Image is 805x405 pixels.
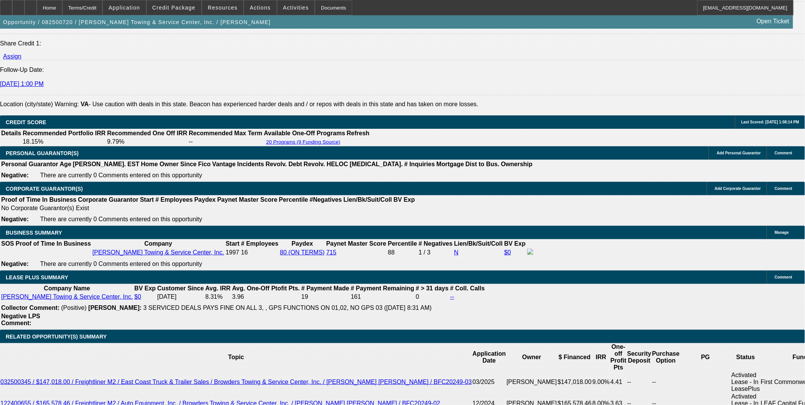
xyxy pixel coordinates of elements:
td: 8.31% [205,293,231,301]
span: Add Personal Guarantor [717,151,761,155]
b: Lien/Bk/Suit/Coll [343,196,392,203]
td: 18.15% [22,138,106,146]
b: Percentile [279,196,308,203]
span: Actions [250,5,271,11]
b: Negative LPS Comment: [1,313,40,326]
b: Paydex [194,196,216,203]
th: Proof of Time In Business [1,196,77,204]
span: Application [109,5,140,11]
span: Resources [208,5,238,11]
a: 80 (ON TERMS) [280,249,325,256]
a: [PERSON_NAME] Towing & Service Center, Inc. [92,249,224,256]
th: Details [1,130,21,137]
th: $ Financed [557,343,592,371]
span: CORPORATE GUARANTOR(S) [6,186,83,192]
span: Comment [775,151,792,155]
a: Assign [3,53,21,60]
span: 16 [241,249,248,256]
th: Recommended Max Term [188,130,263,137]
td: 4.41 [610,371,627,393]
button: 20 Programs (9 Funding Source) [264,139,343,145]
td: -- [627,371,652,393]
button: Application [103,0,146,15]
span: Manage [775,230,789,235]
a: 715 [326,249,337,256]
th: Available One-Off Programs [264,130,346,137]
b: Negative: [1,172,29,178]
td: No Corporate Guarantor(s) Exist [1,204,418,212]
td: 9.00% [592,371,610,393]
td: 161 [350,293,415,301]
div: 88 [388,249,417,256]
b: Paynet Master Score [217,196,277,203]
th: Purchase Option [652,343,680,371]
span: PERSONAL GUARANTOR(S) [6,150,79,156]
b: # Inquiries [404,161,435,167]
b: Percentile [388,240,417,247]
b: Collector Comment: [1,305,60,311]
span: CREDIT SCORE [6,119,46,125]
button: Resources [202,0,243,15]
td: 9.79% [107,138,188,146]
b: Negative: [1,261,29,267]
b: Mortgage [437,161,464,167]
th: SOS [1,240,15,248]
b: Company [144,240,172,247]
b: # Negatives [419,240,453,247]
b: Paydex [292,240,313,247]
b: BV Exp [394,196,415,203]
span: LEASE PLUS SUMMARY [6,274,68,280]
a: 032500345 / $147,018.00 / Freightliner M2 / East Coast Truck & Trailer Sales / Browders Towing & ... [0,379,472,385]
img: facebook-icon.png [527,249,533,255]
b: Negative: [1,216,29,222]
b: #Negatives [310,196,342,203]
b: [PERSON_NAME]. EST [73,161,139,167]
b: BV Exp [504,240,526,247]
span: Credit Package [152,5,196,11]
td: [PERSON_NAME] [506,371,557,393]
button: Activities [277,0,315,15]
td: 1997 [225,248,240,257]
th: Owner [506,343,557,371]
b: Corporate Guarantor [78,196,138,203]
b: Company Name [44,285,90,292]
b: BV Exp [134,285,156,292]
th: IRR [592,343,610,371]
td: -- [188,138,263,146]
a: $0 [504,249,511,256]
b: Revolv. Debt [266,161,302,167]
span: Activities [283,5,309,11]
b: Age [60,161,71,167]
b: Lien/Bk/Suit/Coll [454,240,503,247]
b: Vantage [212,161,236,167]
b: Dist to Bus. [466,161,500,167]
span: There are currently 0 Comments entered on this opportunity [40,261,202,267]
span: (Positive) [61,305,87,311]
span: 3 SERVICED DEALS PAYS FINE ON ALL 3, , GPS FUNCTIONS ON 01,02, NO GPS 03 ([DATE] 8:31 AM) [143,305,432,311]
b: Avg. One-Off Ptofit Pts. [232,285,300,292]
a: $0 [134,293,141,300]
button: Credit Package [147,0,201,15]
th: Status [731,343,761,371]
th: Recommended One Off IRR [107,130,188,137]
td: $147,018.00 [557,371,592,393]
b: # Payment Made [301,285,349,292]
th: Proof of Time In Business [15,240,91,248]
b: # Coll. Calls [450,285,485,292]
td: 03/2025 [472,371,506,393]
td: [DATE] [157,293,204,301]
b: Customer Since [157,285,204,292]
div: 1 / 3 [419,249,453,256]
b: Avg. IRR [206,285,231,292]
b: Fico [198,161,211,167]
th: Recommended Portfolio IRR [22,130,106,137]
b: [PERSON_NAME]: [88,305,142,311]
td: -- [652,371,680,393]
b: Start [140,196,154,203]
span: Comment [775,186,792,191]
td: 19 [301,293,350,301]
a: -- [450,293,454,300]
b: # Employees [241,240,279,247]
label: - Use caution with deals in this state. Beacon has experienced harder deals and / or repos with d... [81,101,478,107]
b: # Employees [155,196,193,203]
